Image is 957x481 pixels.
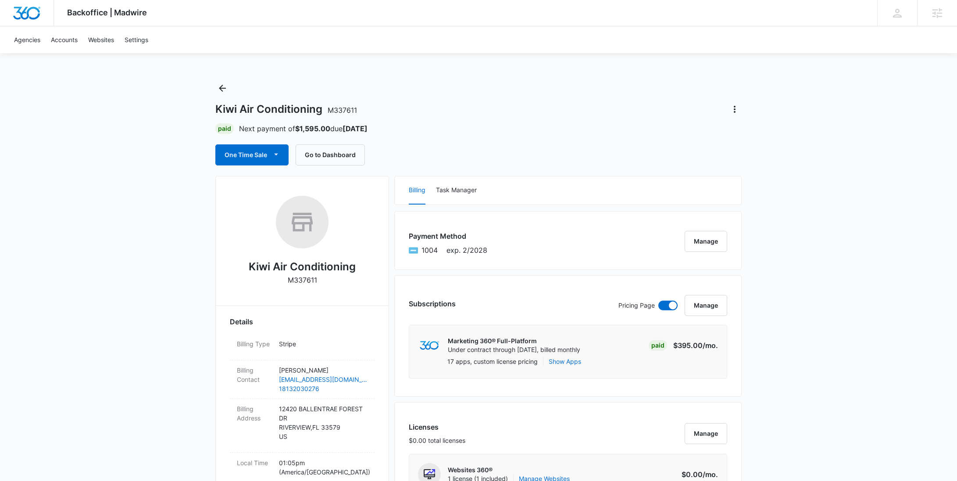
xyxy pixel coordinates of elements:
div: Billing TypeStripe [230,334,375,360]
button: Manage [685,295,727,316]
strong: $1,595.00 [295,124,330,133]
p: Pricing Page [618,301,655,310]
span: /mo. [703,341,718,350]
p: [PERSON_NAME] [279,366,368,375]
div: Paid [649,340,667,351]
p: Marketing 360® Full-Platform [448,337,580,345]
p: Next payment of due [239,123,368,134]
button: Back [215,81,229,95]
div: Billing Address12420 BALLENTRAE FOREST DRRIVERVIEW,FL 33579US [230,399,375,453]
h2: Kiwi Air Conditioning [249,259,356,275]
p: Websites 360® [448,466,570,474]
p: $0.00 total licenses [409,436,465,445]
h3: Licenses [409,422,465,432]
dt: Billing Type [237,339,272,348]
p: Stripe [279,339,368,348]
p: 01:05pm ( America/[GEOGRAPHIC_DATA] ) [279,458,368,477]
a: Websites [83,26,119,53]
a: Settings [119,26,154,53]
button: Task Manager [436,176,477,205]
dt: Billing Address [237,404,272,423]
h3: Subscriptions [409,298,456,309]
h3: Payment Method [409,231,487,241]
strong: [DATE] [343,124,368,133]
span: Details [230,316,253,327]
p: $0.00 [677,469,718,480]
dt: Local Time [237,458,272,467]
button: Show Apps [549,357,581,366]
dt: Billing Contact [237,366,272,384]
a: Agencies [9,26,46,53]
img: marketing360Logo [420,341,439,350]
a: [EMAIL_ADDRESS][DOMAIN_NAME] [279,375,368,384]
a: 18132030276 [279,384,368,393]
div: Billing Contact[PERSON_NAME][EMAIL_ADDRESS][DOMAIN_NAME]18132030276 [230,360,375,399]
button: Actions [728,102,742,116]
p: 12420 BALLENTRAE FOREST DR RIVERVIEW , FL 33579 US [279,404,368,441]
p: $395.00 [673,340,718,351]
p: M337611 [288,275,317,285]
span: /mo. [703,470,718,479]
a: Accounts [46,26,83,53]
button: One Time Sale [215,144,289,165]
h1: Kiwi Air Conditioning [215,103,357,116]
span: Backoffice | Madwire [67,8,147,17]
p: 17 apps, custom license pricing [447,357,538,366]
div: Paid [215,123,234,134]
button: Manage [685,231,727,252]
span: M337611 [328,106,357,115]
button: Manage [685,423,727,444]
p: Under contract through [DATE], billed monthly [448,345,580,354]
button: Billing [409,176,425,205]
button: Go to Dashboard [296,144,365,165]
span: exp. 2/2028 [446,245,487,255]
span: American Express ending with [421,245,438,255]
